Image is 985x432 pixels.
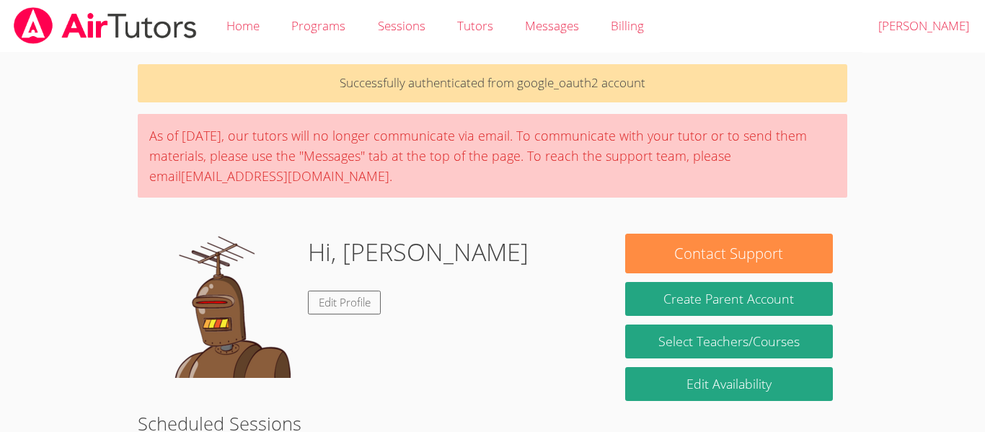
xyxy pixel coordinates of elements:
a: Edit Profile [308,291,381,314]
a: Select Teachers/Courses [625,325,833,358]
button: Create Parent Account [625,282,833,316]
span: Messages [525,17,579,34]
h1: Hi, [PERSON_NAME] [308,234,529,270]
button: Contact Support [625,234,833,273]
div: As of [DATE], our tutors will no longer communicate via email. To communicate with your tutor or ... [138,114,847,198]
img: default.png [152,234,296,378]
p: Successfully authenticated from google_oauth2 account [138,64,847,102]
a: Edit Availability [625,367,833,401]
img: airtutors_banner-c4298cdbf04f3fff15de1276eac7730deb9818008684d7c2e4769d2f7ddbe033.png [12,7,198,44]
